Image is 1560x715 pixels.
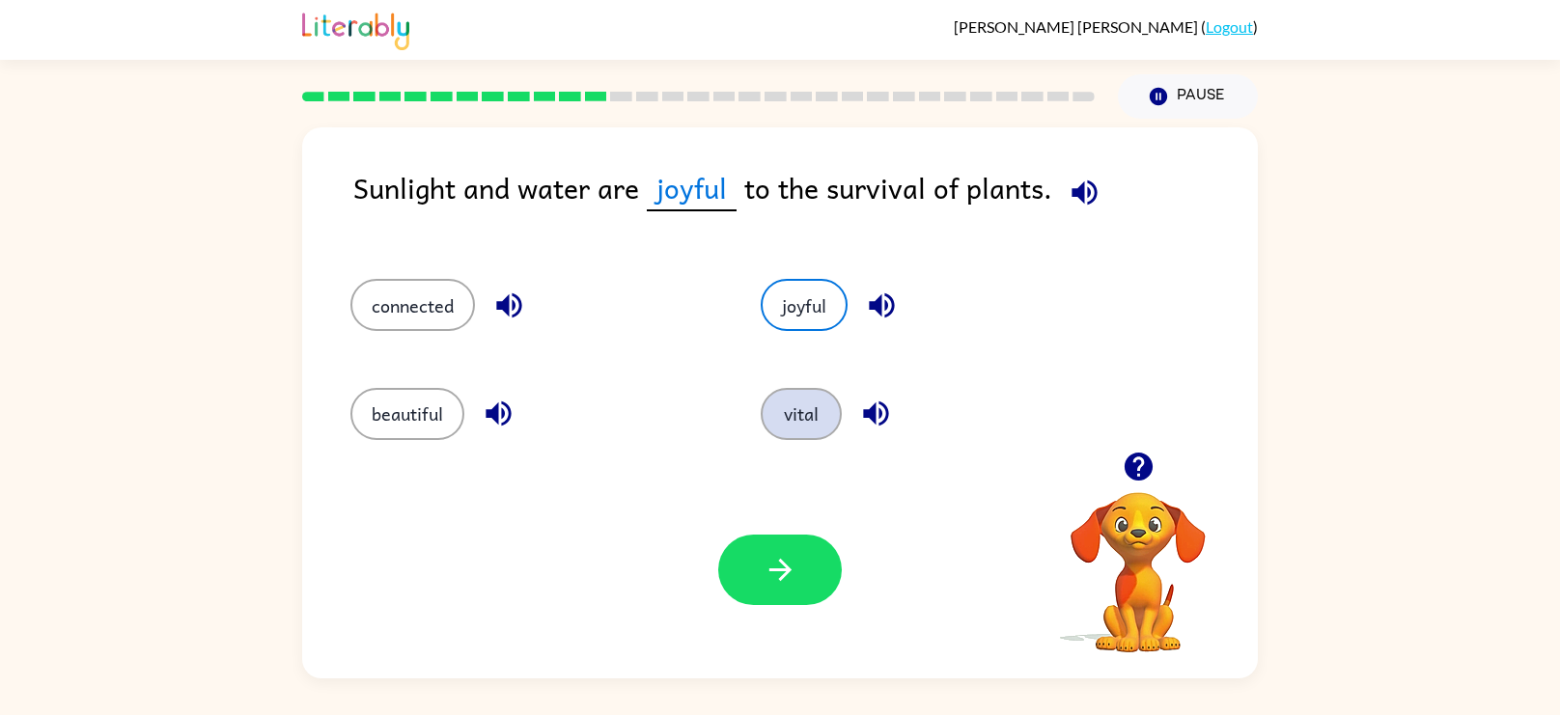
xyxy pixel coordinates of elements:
span: joyful [647,166,737,211]
button: beautiful [350,388,464,440]
video: Your browser must support playing .mp4 files to use Literably. Please try using another browser. [1042,462,1235,655]
img: Literably [302,8,409,50]
button: vital [761,388,842,440]
button: Pause [1118,74,1258,119]
a: Logout [1206,17,1253,36]
div: ( ) [954,17,1258,36]
button: connected [350,279,475,331]
span: [PERSON_NAME] [PERSON_NAME] [954,17,1201,36]
div: Sunlight and water are to the survival of plants. [353,166,1258,240]
button: joyful [761,279,848,331]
